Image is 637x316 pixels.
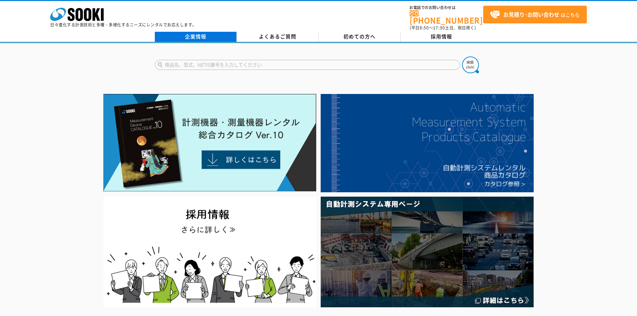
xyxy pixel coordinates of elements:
span: はこちら [490,10,579,20]
a: お見積り･お問い合わせはこちら [483,6,587,23]
span: 初めての方へ [343,33,376,40]
span: 8:50 [420,25,429,31]
img: 自動計測システム専用ページ [321,197,534,307]
a: よくあるご質問 [237,32,319,42]
span: 17:30 [433,25,445,31]
img: 自動計測システムカタログ [321,94,534,192]
span: お電話でのお問い合わせは [410,6,483,10]
strong: お見積り･お問い合わせ [503,10,559,18]
a: 初めての方へ [319,32,401,42]
a: 採用情報 [401,32,483,42]
span: (平日 ～ 土日、祝日除く) [410,25,476,31]
img: SOOKI recruit [103,197,316,307]
img: Catalog Ver10 [103,94,316,192]
a: 企業情報 [155,32,237,42]
img: btn_search.png [462,57,479,73]
p: 日々進化する計測技術と多種・多様化するニーズにレンタルでお応えします。 [50,23,197,27]
a: [PHONE_NUMBER] [410,10,483,24]
input: 商品名、型式、NETIS番号を入力してください [155,60,460,70]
